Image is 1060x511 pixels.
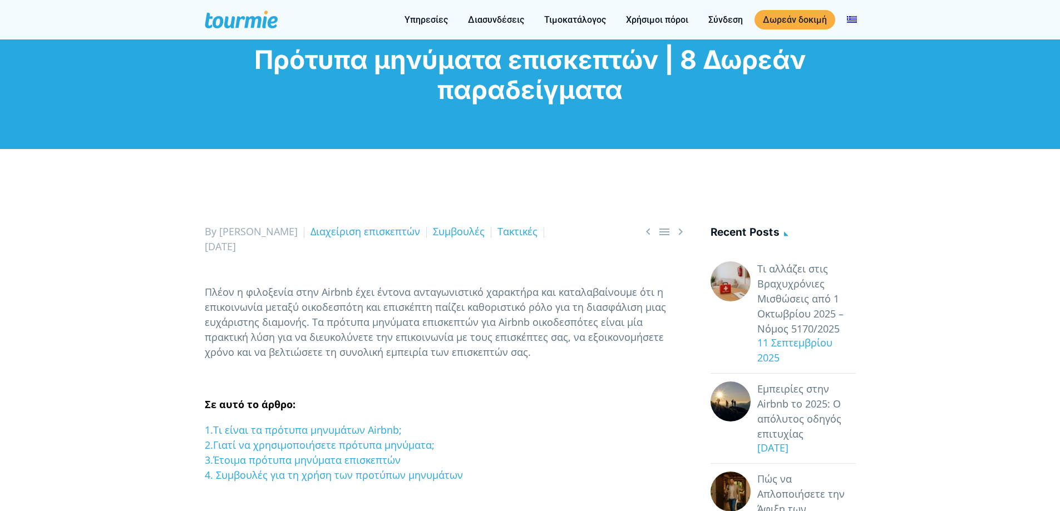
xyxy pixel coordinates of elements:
a: Εμπειρίες στην Airbnb το 2025: Ο απόλυτος οδηγός επιτυχίας [757,381,856,441]
div: 11 Σεπτεμβρίου 2025 [751,335,856,365]
span: Πλέον η φιλοξενία στην Airbnb έχει έντονα ανταγωνιστικό χαρακτήρα και καταλαβαίνουμε ότι η επικοι... [205,285,666,359]
a: Χρήσιμοι πόροι [618,13,697,27]
span: Previous post [642,225,655,239]
a: Συμβουλές [433,225,485,238]
h1: Πρότυπα μηνύματα επισκεπτών | 8 Δωρεάν παραδείγματα [205,44,856,105]
span: Next post [674,225,687,239]
a: Τιμοκατάλογος [536,13,614,27]
a: Υπηρεσίες [396,13,456,27]
span: By [PERSON_NAME] [205,225,298,238]
a: 4. Συμβουλές για τη χρήση των προτύπων μηνυμάτων [205,468,463,482]
a: Αλλαγή σε [839,13,865,27]
a: Διασυνδέσεις [460,13,533,27]
a: Τακτικές [497,225,538,238]
a: Διαχείριση επισκεπτών [310,225,420,238]
a: Δωρεάν δοκιμή [755,10,835,29]
strong: Σε αυτό το άρθρο: [205,398,295,411]
a: Σύνδεση [700,13,751,27]
a:  [674,225,687,239]
a:  [642,225,655,239]
a: 1.Τι είναι τα πρότυπα μηνυμάτων Airbnb; [205,423,402,436]
a: 3.Έτοιμα πρότυπα μηνύματα επισκεπτών [205,453,401,467]
span: [DATE] [205,240,236,253]
a:  [658,225,671,239]
div: [DATE] [751,440,856,455]
a: 2.Γιατί να χρησιμοποιήσετε πρότυπα μηνύματα; [205,438,435,452]
h4: Recent posts [711,224,856,242]
a: Τι αλλάζει στις Βραχυχρόνιες Μισθώσεις από 1 Οκτωβρίου 2025 – Νόμος 5170/2025 [757,261,856,336]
